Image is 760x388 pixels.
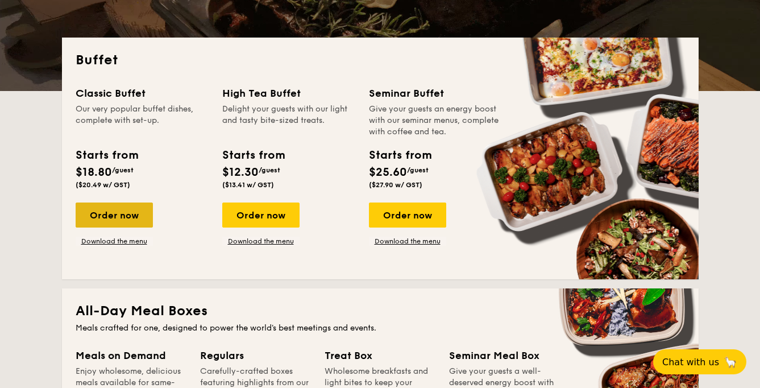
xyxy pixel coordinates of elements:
h2: Buffet [76,51,685,69]
a: Download the menu [369,237,446,246]
span: $12.30 [222,166,259,179]
button: Chat with us🦙 [653,349,746,374]
span: ($13.41 w/ GST) [222,181,274,189]
div: Seminar Meal Box [449,348,560,364]
div: Regulars [200,348,311,364]
div: Starts from [222,147,284,164]
div: Starts from [369,147,431,164]
span: 🦙 [724,356,737,369]
a: Download the menu [76,237,153,246]
span: /guest [112,166,134,174]
span: ($20.49 w/ GST) [76,181,130,189]
div: Treat Box [325,348,435,364]
span: $18.80 [76,166,112,179]
div: Starts from [76,147,138,164]
a: Download the menu [222,237,300,246]
div: Classic Buffet [76,85,209,101]
div: Seminar Buffet [369,85,502,101]
div: High Tea Buffet [222,85,355,101]
div: Order now [369,203,446,228]
span: Chat with us [662,357,719,368]
span: ($27.90 w/ GST) [369,181,422,189]
div: Delight your guests with our light and tasty bite-sized treats. [222,104,355,138]
div: Meals on Demand [76,348,186,364]
span: /guest [407,166,429,174]
div: Give your guests an energy boost with our seminar menus, complete with coffee and tea. [369,104,502,138]
div: Order now [222,203,300,228]
span: $25.60 [369,166,407,179]
div: Order now [76,203,153,228]
div: Our very popular buffet dishes, complete with set-up. [76,104,209,138]
h2: All-Day Meal Boxes [76,302,685,320]
span: /guest [259,166,280,174]
div: Meals crafted for one, designed to power the world's best meetings and events. [76,323,685,334]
